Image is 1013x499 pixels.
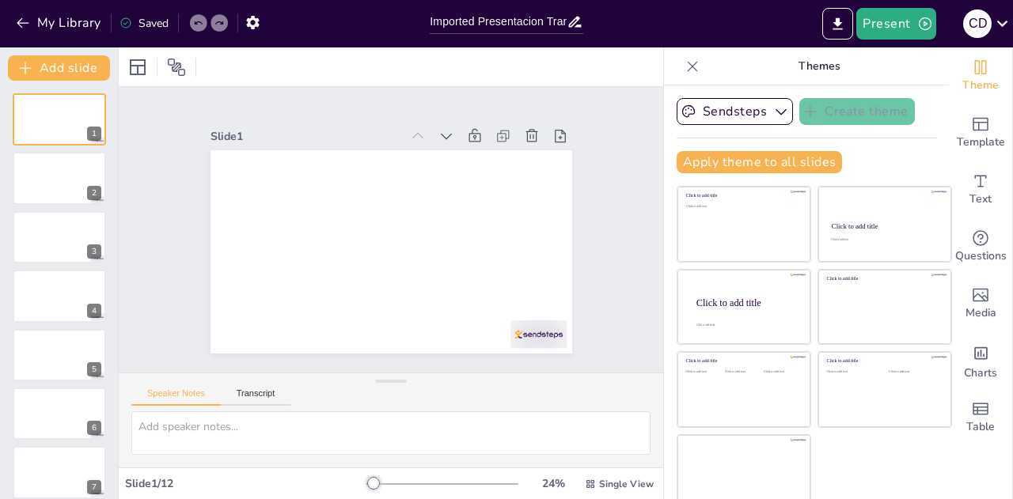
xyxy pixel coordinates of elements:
[13,270,106,322] div: 4
[964,365,997,382] span: Charts
[534,476,572,491] div: 24 %
[799,98,915,125] button: Create theme
[87,421,101,435] div: 6
[13,387,106,440] div: 6
[966,418,995,436] span: Table
[87,127,101,141] div: 1
[131,388,221,406] button: Speaker Notes
[949,161,1012,218] div: Add text boxes
[677,98,793,125] button: Sendsteps
[8,55,110,81] button: Add slide
[822,8,853,40] button: Export to PowerPoint
[969,191,992,208] span: Text
[696,323,796,326] div: Click to add body
[13,446,106,498] div: 7
[963,8,992,40] button: C D
[957,134,1005,151] span: Template
[725,370,761,374] div: Click to add text
[831,238,936,241] div: Click to add text
[677,151,842,173] button: Apply theme to all slides
[120,16,169,31] div: Saved
[12,10,108,36] button: My Library
[13,93,106,146] div: 1
[705,47,933,85] p: Themes
[889,370,939,374] div: Click to add text
[856,8,935,40] button: Present
[686,193,799,198] div: Click to add title
[963,9,992,38] div: C D
[245,77,431,151] div: Slide 1
[949,218,1012,275] div: Get real-time input from your audience
[87,186,101,200] div: 2
[949,389,1012,446] div: Add a table
[827,358,940,364] div: Click to add title
[599,478,654,490] span: Single View
[764,370,799,374] div: Click to add text
[949,332,1012,389] div: Add charts and graphs
[125,55,150,80] div: Layout
[87,244,101,259] div: 3
[87,480,101,494] div: 7
[13,211,106,263] div: 3
[686,370,722,374] div: Click to add text
[87,362,101,376] div: 5
[955,248,1007,265] span: Questions
[686,358,799,364] div: Click to add title
[167,58,186,77] span: Position
[949,275,1012,332] div: Add images, graphics, shapes or video
[87,304,101,318] div: 4
[949,47,1012,104] div: Change the overall theme
[13,152,106,204] div: 2
[827,276,940,282] div: Click to add title
[221,388,291,406] button: Transcript
[13,329,106,381] div: 5
[827,370,877,374] div: Click to add text
[686,205,799,209] div: Click to add text
[430,10,566,33] input: Insert title
[949,104,1012,161] div: Add ready made slides
[962,77,999,94] span: Theme
[125,476,366,491] div: Slide 1 / 12
[966,304,996,322] span: Media
[696,297,798,308] div: Click to add title
[832,222,937,230] div: Click to add title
